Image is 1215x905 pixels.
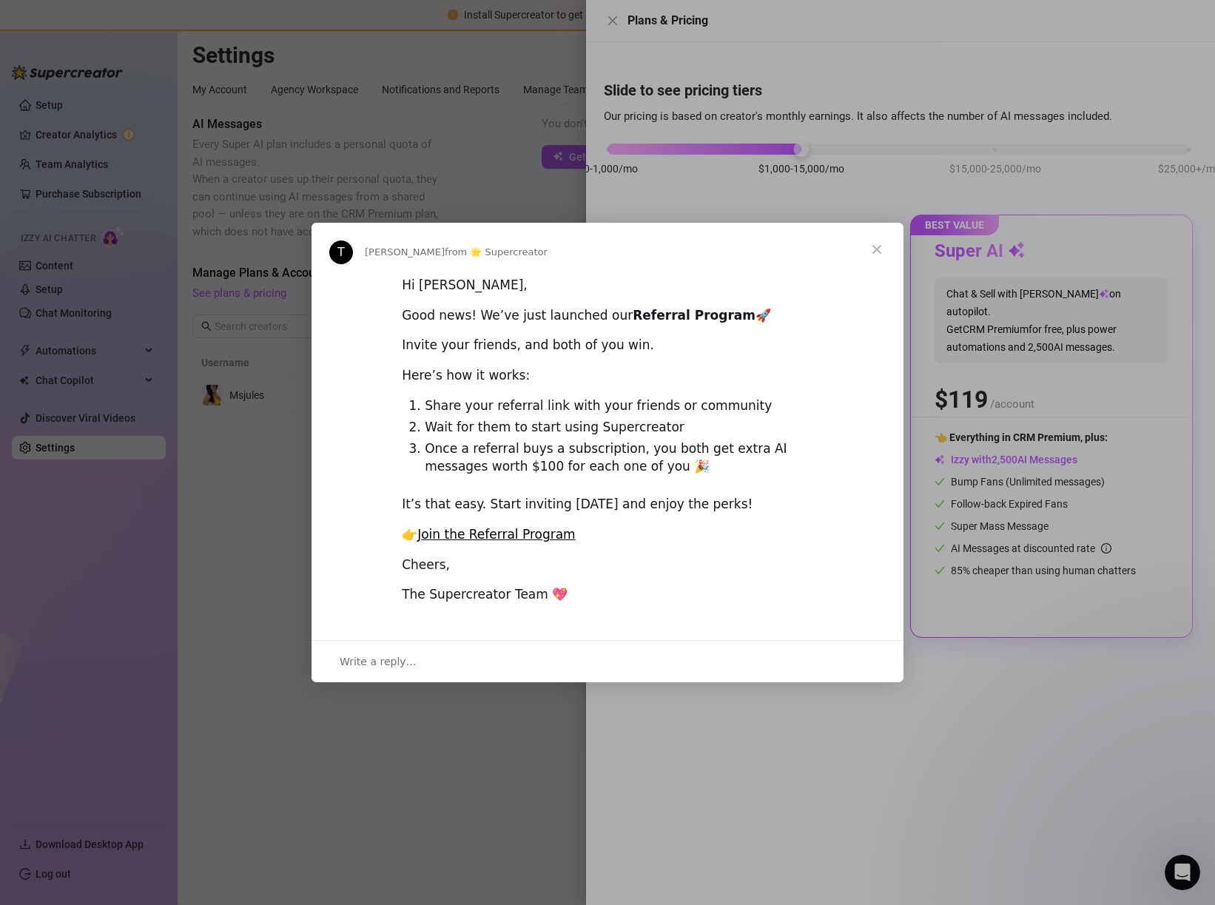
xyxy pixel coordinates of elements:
span: Close [850,223,903,276]
div: The Supercreator Team 💖 [402,586,813,604]
div: 👉 [402,526,813,544]
div: Open conversation and reply [312,640,903,682]
div: Invite your friends, and both of you win. [402,337,813,354]
b: Referral Program [633,308,755,323]
span: [PERSON_NAME] [365,246,445,258]
span: from 🌟 Supercreator [445,246,548,258]
div: Good news! We’ve just launched our 🚀 [402,307,813,325]
li: Once a referral buys a subscription, you both get extra AI messages worth $100 for each one of you 🎉 [425,440,813,476]
div: Hi [PERSON_NAME], [402,277,813,295]
div: Profile image for Tanya [329,240,353,264]
div: Here’s how it works: [402,367,813,385]
span: Write a reply… [340,652,417,671]
div: It’s that easy. Start inviting [DATE] and enjoy the perks! [402,496,813,514]
a: Join the Referral Program [417,527,576,542]
div: Cheers, [402,556,813,574]
li: Share your referral link with your friends or community [425,397,813,415]
li: Wait for them to start using Supercreator [425,419,813,437]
